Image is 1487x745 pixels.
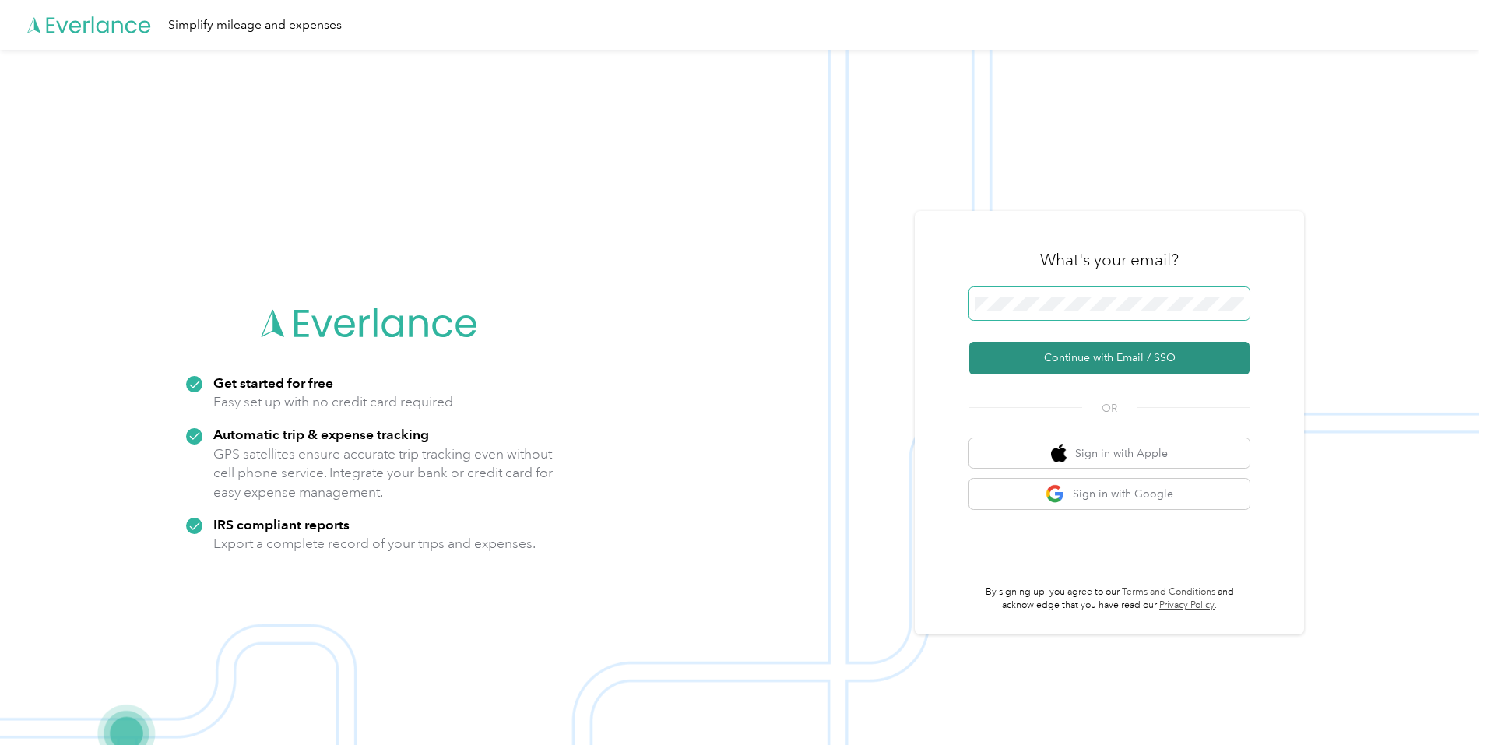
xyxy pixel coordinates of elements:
[213,445,554,502] p: GPS satellites ensure accurate trip tracking even without cell phone service. Integrate your bank...
[969,479,1250,509] button: google logoSign in with Google
[213,534,536,553] p: Export a complete record of your trips and expenses.
[969,438,1250,469] button: apple logoSign in with Apple
[1046,484,1065,504] img: google logo
[1159,599,1215,611] a: Privacy Policy
[213,374,333,391] strong: Get started for free
[213,392,453,412] p: Easy set up with no credit card required
[1082,400,1137,416] span: OR
[969,585,1250,613] p: By signing up, you agree to our and acknowledge that you have read our .
[213,516,350,532] strong: IRS compliant reports
[1051,444,1067,463] img: apple logo
[213,426,429,442] strong: Automatic trip & expense tracking
[969,342,1250,374] button: Continue with Email / SSO
[1122,586,1215,598] a: Terms and Conditions
[168,16,342,35] div: Simplify mileage and expenses
[1040,249,1179,271] h3: What's your email?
